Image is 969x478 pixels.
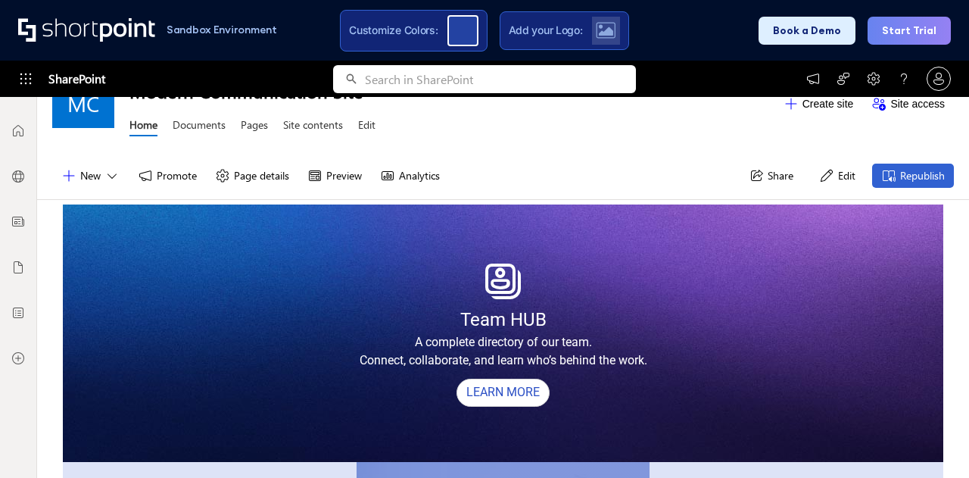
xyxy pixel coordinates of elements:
[596,22,615,39] img: Upload logo
[371,164,449,188] button: Analytics
[774,92,863,116] button: Create site
[893,405,969,478] div: Chatwidget
[810,164,865,188] button: Edit
[868,17,951,45] button: Start Trial
[740,164,802,188] button: Share
[460,309,547,330] span: Team HUB
[129,164,206,188] button: Promote
[360,353,647,367] span: Connect, collaborate, and learn who’s behind the work.
[349,23,438,37] span: Customize Colors:
[67,92,99,116] span: MC
[48,61,105,97] span: SharePoint
[365,65,636,93] input: Search in SharePoint
[358,117,375,136] a: Edit
[893,405,969,478] iframe: Chat Widget
[872,164,954,188] button: Republish
[415,335,592,349] span: A complete directory of our team.
[52,164,129,188] button: New
[129,117,157,136] a: Home
[298,164,371,188] button: Preview
[167,26,277,34] h1: Sandbox Environment
[283,117,343,136] a: Site contents
[509,23,583,37] span: Add your Logo:
[206,164,298,188] button: Page details
[241,117,268,136] a: Pages
[862,92,954,116] button: Site access
[447,15,478,46] div: Click to open color picker
[456,379,550,407] a: LEARN MORE
[759,17,855,45] button: Book a Demo
[173,117,226,136] a: Documents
